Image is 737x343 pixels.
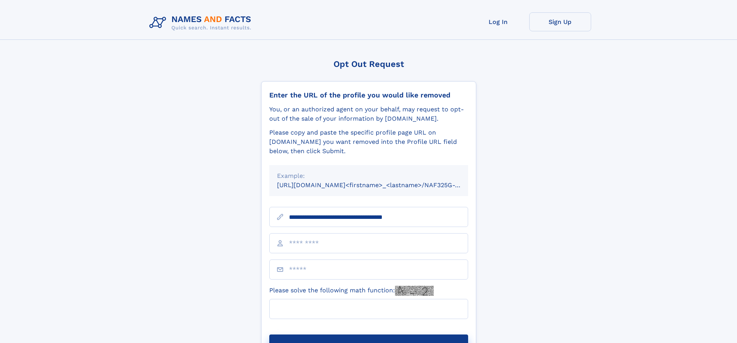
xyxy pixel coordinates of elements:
a: Sign Up [529,12,591,31]
div: Example: [277,171,460,181]
img: Logo Names and Facts [146,12,258,33]
div: Please copy and paste the specific profile page URL on [DOMAIN_NAME] you want removed into the Pr... [269,128,468,156]
div: Enter the URL of the profile you would like removed [269,91,468,99]
div: You, or an authorized agent on your behalf, may request to opt-out of the sale of your informatio... [269,105,468,123]
label: Please solve the following math function: [269,286,434,296]
a: Log In [467,12,529,31]
small: [URL][DOMAIN_NAME]<firstname>_<lastname>/NAF325G-xxxxxxxx [277,181,483,189]
div: Opt Out Request [261,59,476,69]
